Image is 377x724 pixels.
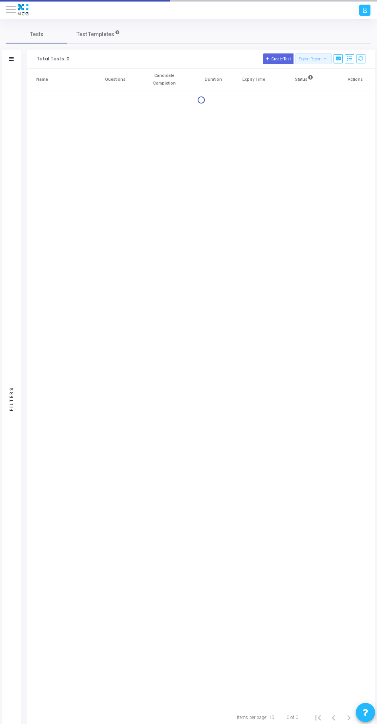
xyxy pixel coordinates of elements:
[269,714,274,721] div: 15
[263,53,294,64] button: Create Test
[193,69,234,90] th: Duration
[274,69,335,90] th: Status
[335,69,375,90] th: Actions
[8,360,15,437] div: Filters
[287,714,298,721] div: 0 of 0
[135,69,193,90] th: Candidate Completion
[95,69,135,90] th: Questions
[234,69,274,90] th: Expiry Time
[37,56,70,62] div: Total Tests: 0
[27,69,95,90] th: Name
[237,714,267,721] div: Items per page:
[30,30,43,38] span: Tests
[77,30,114,38] span: Test Templates
[16,2,30,17] img: logo
[295,53,332,64] button: Export Report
